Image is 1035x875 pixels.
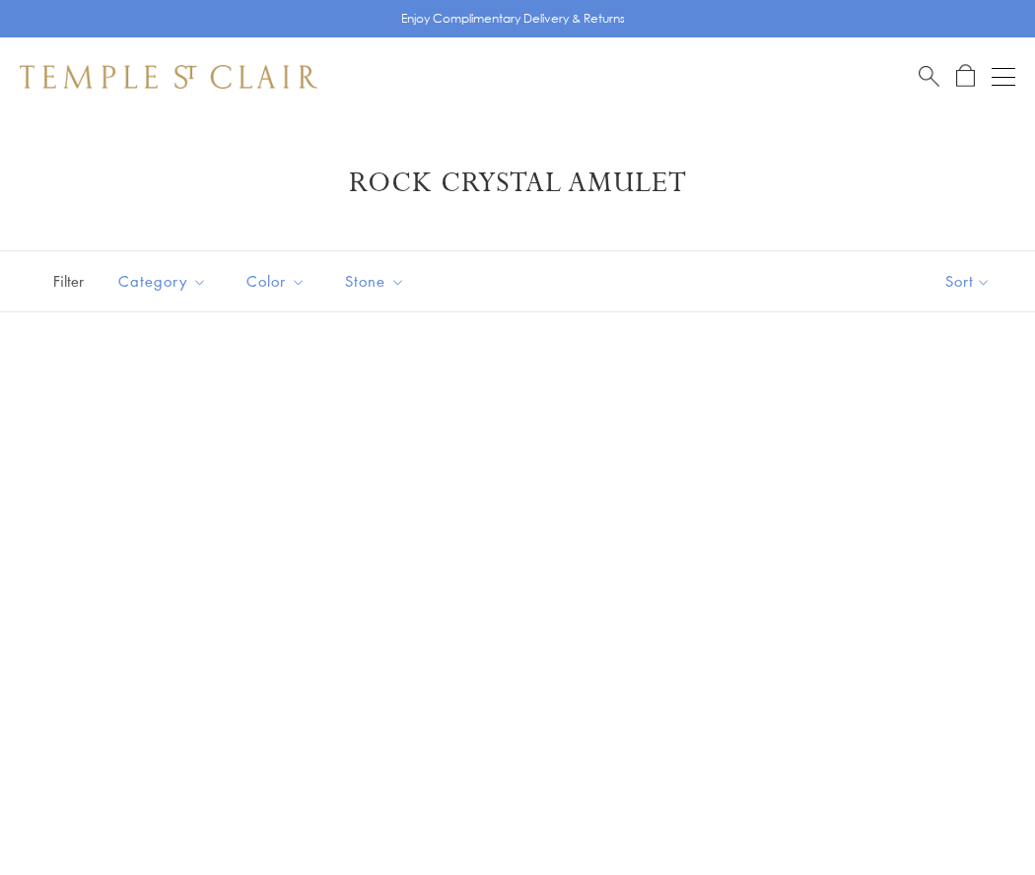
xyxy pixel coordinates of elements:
[992,65,1015,89] button: Open navigation
[232,259,320,303] button: Color
[401,9,625,29] p: Enjoy Complimentary Delivery & Returns
[49,166,986,201] h1: Rock Crystal Amulet
[901,251,1035,311] button: Show sort by
[335,269,420,294] span: Stone
[237,269,320,294] span: Color
[108,269,222,294] span: Category
[103,259,222,303] button: Category
[919,64,939,89] a: Search
[956,64,975,89] a: Open Shopping Bag
[330,259,420,303] button: Stone
[20,65,317,89] img: Temple St. Clair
